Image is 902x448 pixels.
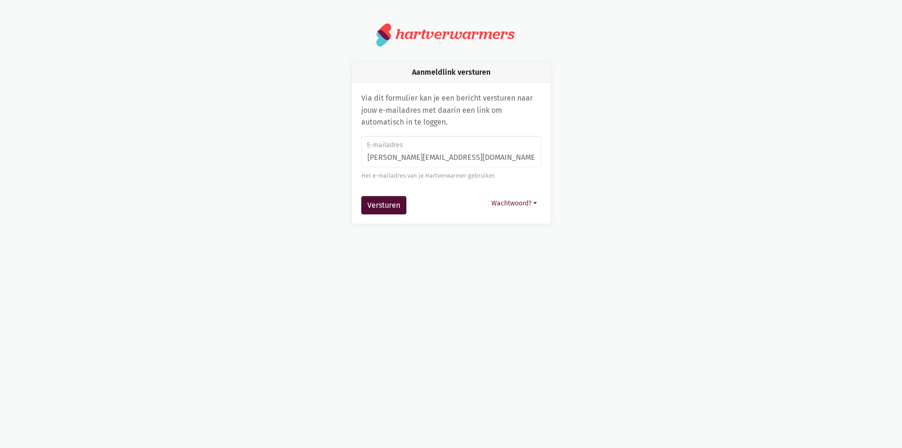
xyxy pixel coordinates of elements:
a: hartverwarmers [376,23,526,47]
img: logo.svg [376,23,392,47]
button: Versturen [361,196,406,215]
div: Aanmeldlink versturen [352,63,551,83]
button: Wachtwoord? [487,196,541,211]
p: Via dit formulier kan je een bericht versturen naar jouw e-mailadres met daarin een link om autom... [361,92,541,128]
label: E-mailadres [367,140,535,150]
form: Aanmeldlink versturen [361,136,541,215]
div: Het e-mailadres van je Hartverwarmer gebruiker. [361,171,541,181]
div: hartverwarmers [396,25,514,43]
